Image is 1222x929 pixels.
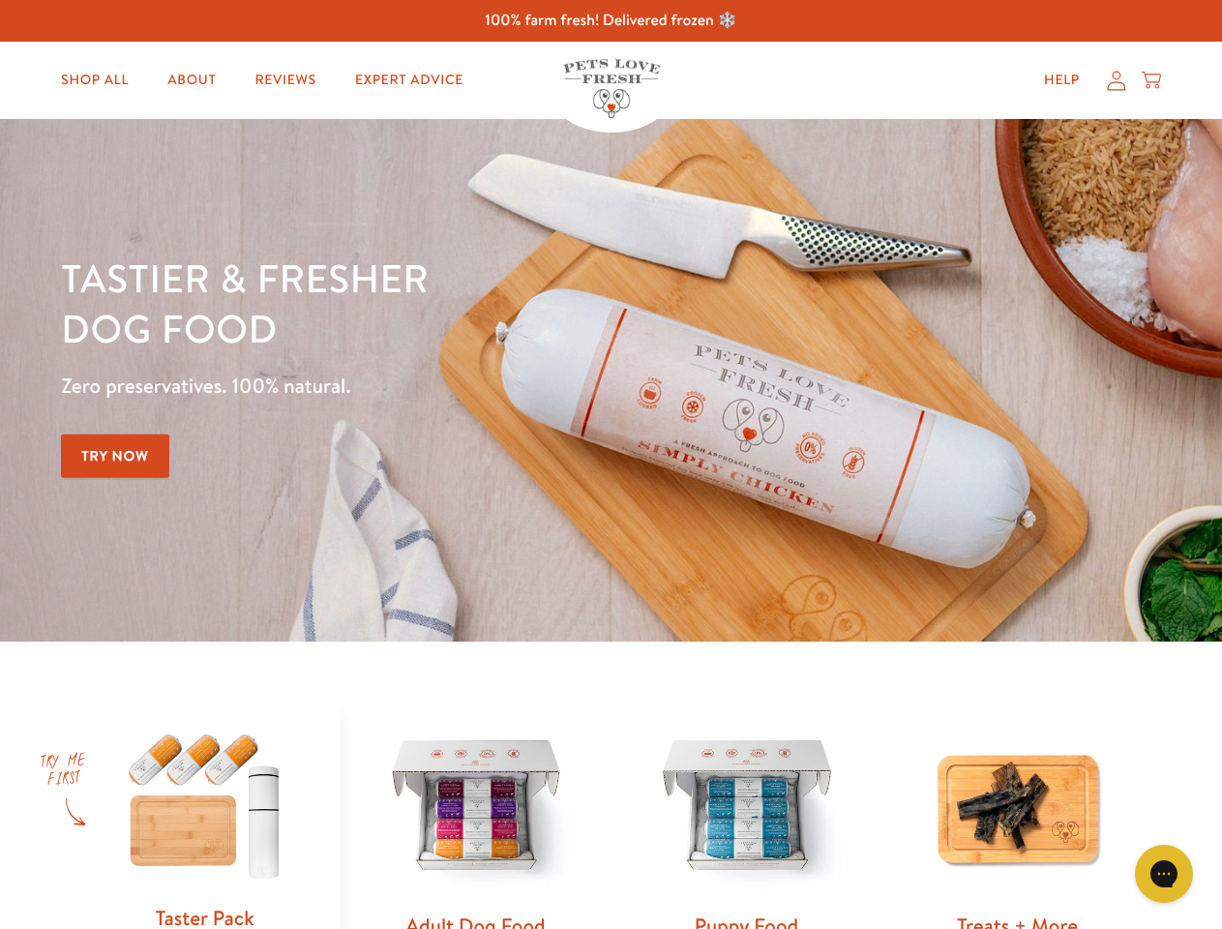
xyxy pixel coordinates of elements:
[61,369,794,404] p: Zero preservatives. 100% natural.
[340,61,479,100] a: Expert Advice
[563,59,660,118] img: Pets Love Fresh
[61,253,794,353] h1: Tastier & fresher dog food
[239,61,331,100] a: Reviews
[1028,61,1095,100] a: Help
[152,61,231,100] a: About
[61,435,169,478] a: Try Now
[45,61,144,100] a: Shop All
[1125,838,1203,910] iframe: Gorgias live chat messenger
